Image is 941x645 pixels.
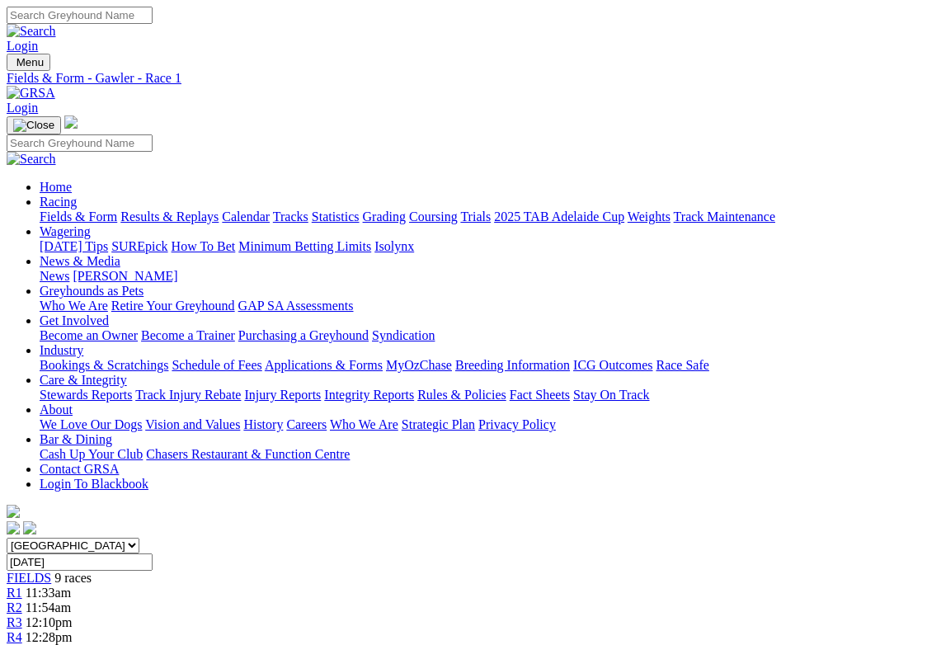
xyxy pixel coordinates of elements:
[40,388,132,402] a: Stewards Reports
[146,447,350,461] a: Chasers Restaurant & Function Centre
[7,521,20,534] img: facebook.svg
[494,210,624,224] a: 2025 TAB Adelaide Cup
[238,299,354,313] a: GAP SA Assessments
[628,210,670,224] a: Weights
[172,239,236,253] a: How To Bet
[363,210,406,224] a: Grading
[372,328,435,342] a: Syndication
[7,630,22,644] a: R4
[573,388,649,402] a: Stay On Track
[7,152,56,167] img: Search
[26,586,71,600] span: 11:33am
[40,269,69,283] a: News
[330,417,398,431] a: Who We Are
[26,630,73,644] span: 12:28pm
[40,417,142,431] a: We Love Our Dogs
[40,403,73,417] a: About
[7,54,50,71] button: Toggle navigation
[455,358,570,372] a: Breeding Information
[374,239,414,253] a: Isolynx
[478,417,556,431] a: Privacy Policy
[7,39,38,53] a: Login
[7,134,153,152] input: Search
[324,388,414,402] a: Integrity Reports
[460,210,491,224] a: Trials
[40,210,934,224] div: Racing
[40,284,144,298] a: Greyhounds as Pets
[23,521,36,534] img: twitter.svg
[16,56,44,68] span: Menu
[674,210,775,224] a: Track Maintenance
[40,373,127,387] a: Care & Integrity
[40,224,91,238] a: Wagering
[13,119,54,132] img: Close
[286,417,327,431] a: Careers
[40,328,138,342] a: Become an Owner
[40,328,934,343] div: Get Involved
[40,239,934,254] div: Wagering
[40,299,934,313] div: Greyhounds as Pets
[7,116,61,134] button: Toggle navigation
[7,571,51,585] a: FIELDS
[54,571,92,585] span: 9 races
[40,358,168,372] a: Bookings & Scratchings
[238,239,371,253] a: Minimum Betting Limits
[7,101,38,115] a: Login
[312,210,360,224] a: Statistics
[7,86,55,101] img: GRSA
[40,432,112,446] a: Bar & Dining
[40,239,108,253] a: [DATE] Tips
[40,447,934,462] div: Bar & Dining
[7,7,153,24] input: Search
[40,313,109,327] a: Get Involved
[40,343,83,357] a: Industry
[40,388,934,403] div: Care & Integrity
[40,254,120,268] a: News & Media
[135,388,241,402] a: Track Injury Rebate
[111,299,235,313] a: Retire Your Greyhound
[40,269,934,284] div: News & Media
[7,505,20,518] img: logo-grsa-white.png
[141,328,235,342] a: Become a Trainer
[26,615,73,629] span: 12:10pm
[7,600,22,614] a: R2
[40,210,117,224] a: Fields & Form
[417,388,506,402] a: Rules & Policies
[222,210,270,224] a: Calendar
[40,417,934,432] div: About
[172,358,261,372] a: Schedule of Fees
[510,388,570,402] a: Fact Sheets
[386,358,452,372] a: MyOzChase
[40,447,143,461] a: Cash Up Your Club
[402,417,475,431] a: Strategic Plan
[409,210,458,224] a: Coursing
[40,358,934,373] div: Industry
[40,195,77,209] a: Racing
[656,358,708,372] a: Race Safe
[7,615,22,629] a: R3
[111,239,167,253] a: SUREpick
[7,24,56,39] img: Search
[238,328,369,342] a: Purchasing a Greyhound
[26,600,71,614] span: 11:54am
[273,210,308,224] a: Tracks
[265,358,383,372] a: Applications & Forms
[573,358,652,372] a: ICG Outcomes
[120,210,219,224] a: Results & Replays
[7,71,934,86] a: Fields & Form - Gawler - Race 1
[244,388,321,402] a: Injury Reports
[145,417,240,431] a: Vision and Values
[64,115,78,129] img: logo-grsa-white.png
[7,586,22,600] a: R1
[243,417,283,431] a: History
[7,553,153,571] input: Select date
[40,299,108,313] a: Who We Are
[40,180,72,194] a: Home
[40,477,148,491] a: Login To Blackbook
